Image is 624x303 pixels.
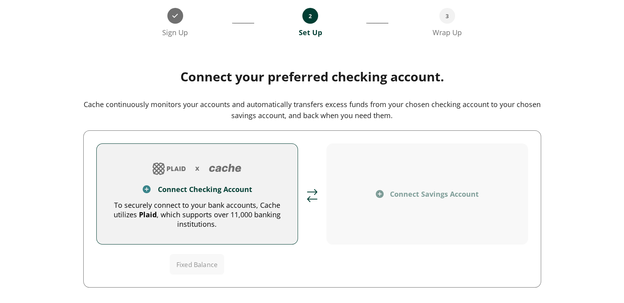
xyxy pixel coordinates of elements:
[390,189,479,199] div: Connect Savings Account
[142,184,152,194] img: plus icon
[162,28,188,37] div: Sign Up
[139,210,157,219] span: Plaid
[439,8,455,24] div: 3
[96,143,298,245] button: add account logoplus iconConnect Checking AccountTo securely connect to your bank accounts, Cache...
[376,190,384,198] img: plus icon
[326,143,528,245] button: plus iconConnect Savings Account
[433,28,462,37] div: Wrap Up
[299,28,322,37] div: Set Up
[83,99,541,121] div: Cache continuously monitors your accounts and automatically transfers excess funds from your chos...
[172,14,178,18] img: done icon
[232,8,254,37] div: __________________________________
[158,184,252,194] div: Connect Checking Account
[83,69,541,85] div: Connect your preferred checking account.
[149,159,245,178] img: add account logo
[302,8,318,24] div: 2
[109,200,285,229] div: To securely connect to your bank accounts, Cache utilizes , which supports over 11,000 banking in...
[366,8,388,37] div: ___________________________________
[306,189,319,202] img: arrows icon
